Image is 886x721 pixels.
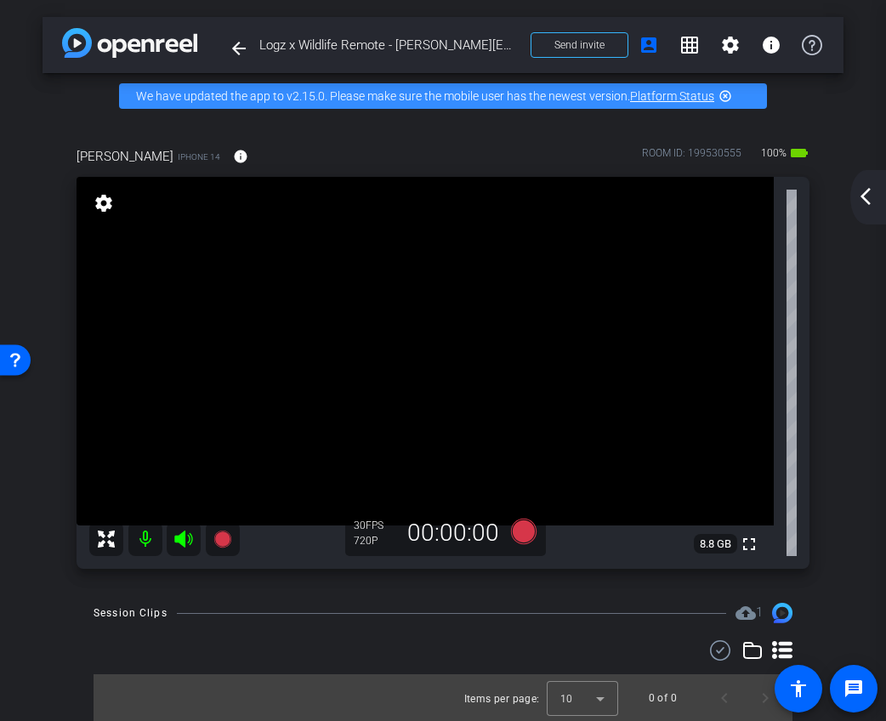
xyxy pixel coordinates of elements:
div: Session Clips [94,605,168,622]
span: 100% [758,139,789,167]
mat-icon: settings [92,193,116,213]
span: iPhone 14 [178,150,220,163]
mat-icon: accessibility [788,678,809,699]
mat-icon: highlight_off [718,89,732,103]
mat-icon: message [843,678,864,699]
div: We have updated the app to v2.15.0. Please make sure the mobile user has the newest version. [119,83,767,109]
span: 1 [756,605,763,620]
mat-icon: arrow_back_ios_new [855,186,876,207]
img: Session clips [772,603,792,623]
mat-icon: battery_std [789,143,809,163]
div: 00:00:00 [396,519,510,548]
mat-icon: cloud_upload [735,603,756,623]
span: Logz x Wildlife Remote - [PERSON_NAME][EMAIL_ADDRESS][PERSON_NAME][DOMAIN_NAME] [259,28,520,62]
button: Send invite [531,32,628,58]
div: Items per page: [464,690,540,707]
span: Destinations for your clips [735,603,763,623]
span: 8.8 GB [694,534,737,554]
span: [PERSON_NAME] [77,147,173,166]
div: 720P [354,534,396,548]
mat-icon: fullscreen [739,534,759,554]
div: ROOM ID: 199530555 [642,145,741,170]
span: Send invite [554,38,605,52]
div: 30 [354,519,396,532]
span: FPS [366,519,383,531]
button: Previous page [704,678,745,718]
a: Platform Status [630,89,714,103]
div: 0 of 0 [649,690,677,707]
img: app-logo [62,28,197,58]
mat-icon: info [761,35,781,55]
button: Next page [745,678,786,718]
mat-icon: info [233,149,248,164]
mat-icon: settings [720,35,741,55]
mat-icon: arrow_back [229,38,249,59]
mat-icon: grid_on [679,35,700,55]
mat-icon: account_box [639,35,659,55]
